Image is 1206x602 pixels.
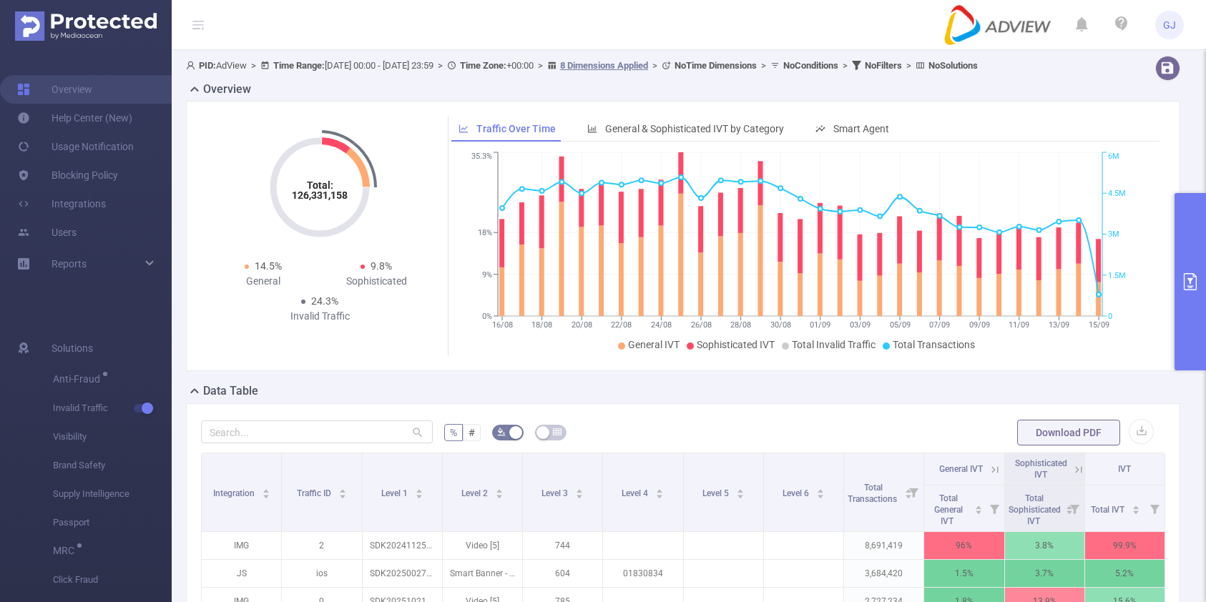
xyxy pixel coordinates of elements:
span: Level 2 [461,488,490,498]
span: Level 6 [783,488,811,498]
i: icon: table [553,428,562,436]
a: Usage Notification [17,132,134,161]
span: > [433,60,447,71]
i: icon: caret-down [736,493,744,497]
i: icon: caret-down [495,493,503,497]
p: 99.9% [1085,532,1165,559]
tspan: 126,331,158 [292,189,348,201]
b: No Conditions [783,60,838,71]
p: JS [202,560,281,587]
tspan: 0 [1108,312,1112,321]
i: icon: caret-up [816,487,824,491]
span: Solutions [52,334,93,362]
a: Overview [17,75,92,104]
span: IVT [1118,464,1131,474]
span: General IVT [628,339,680,350]
span: Total General IVT [934,493,963,526]
p: Smart Banner - 320x50 [0] [443,560,522,587]
p: 1.5% [924,560,1004,587]
div: Sort [1132,503,1140,512]
u: 8 Dimensions Applied [560,60,648,71]
i: icon: bar-chart [587,124,597,134]
span: Supply Intelligence [53,480,172,508]
tspan: 20/08 [572,320,592,330]
i: icon: caret-down [338,493,346,497]
p: 01830834 [603,560,682,587]
p: 96% [924,532,1004,559]
input: Search... [201,420,433,443]
p: 3,684,420 [844,560,923,587]
span: > [757,60,770,71]
span: Passport [53,508,172,537]
span: MRC [53,546,79,556]
tspan: 13/09 [1049,320,1069,330]
span: Sophisticated IVT [1015,458,1067,480]
tspan: 4.5M [1108,189,1126,198]
div: Sort [495,487,504,495]
p: ios [282,560,361,587]
p: SDK20250027120226cxxdb7eglzgd08b [363,560,442,587]
div: Sort [575,487,584,495]
a: Users [17,218,77,247]
p: 3.8% [1005,532,1084,559]
b: PID: [199,60,216,71]
p: SDK20241125111157euijkedccjrky63 [363,532,442,559]
i: icon: caret-up [974,503,982,508]
div: Sort [262,487,270,495]
span: > [648,60,662,71]
tspan: 30/08 [770,320,791,330]
span: Anti-Fraud [53,374,105,384]
span: > [247,60,260,71]
i: icon: bg-colors [497,428,506,436]
tspan: 0% [482,312,492,321]
span: Click Fraud [53,566,172,594]
span: Total Transactions [848,483,899,504]
i: icon: caret-down [974,508,982,513]
tspan: 09/09 [969,320,990,330]
i: Filter menu [1064,485,1084,531]
tspan: 01/09 [810,320,830,330]
div: Sort [655,487,664,495]
tspan: 03/09 [850,320,871,330]
b: Time Range: [273,60,325,71]
i: icon: caret-up [736,487,744,491]
i: icon: caret-up [656,487,664,491]
span: Level 5 [702,488,731,498]
i: icon: caret-up [338,487,346,491]
span: Visibility [53,423,172,451]
i: icon: caret-up [262,487,270,491]
a: Reports [52,250,87,278]
tspan: 22/08 [611,320,632,330]
span: GJ [1163,11,1176,39]
tspan: 3M [1108,230,1119,240]
b: No Time Dimensions [675,60,757,71]
span: Level 1 [381,488,410,498]
tspan: 18/08 [531,320,552,330]
tspan: 9% [482,270,492,280]
img: Protected Media [15,11,157,41]
tspan: Total: [307,179,333,191]
p: 2 [282,532,361,559]
a: Help Center (New) [17,104,132,132]
tspan: 6M [1108,152,1119,162]
span: Traffic Over Time [476,123,556,134]
i: icon: caret-up [415,487,423,491]
i: icon: caret-up [1132,503,1140,508]
i: icon: caret-down [576,493,584,497]
tspan: 24/08 [651,320,672,330]
p: 744 [523,532,602,559]
span: # [469,427,475,438]
b: No Solutions [928,60,978,71]
p: 604 [523,560,602,587]
b: Time Zone: [460,60,506,71]
span: General & Sophisticated IVT by Category [605,123,784,134]
span: Total Transactions [893,339,975,350]
i: icon: caret-up [495,487,503,491]
span: Level 4 [622,488,650,498]
i: Filter menu [903,453,923,531]
span: > [534,60,547,71]
span: Traffic ID [297,488,333,498]
div: Sort [338,487,347,495]
tspan: 35.3% [471,152,492,162]
span: 14.5% [255,260,282,272]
